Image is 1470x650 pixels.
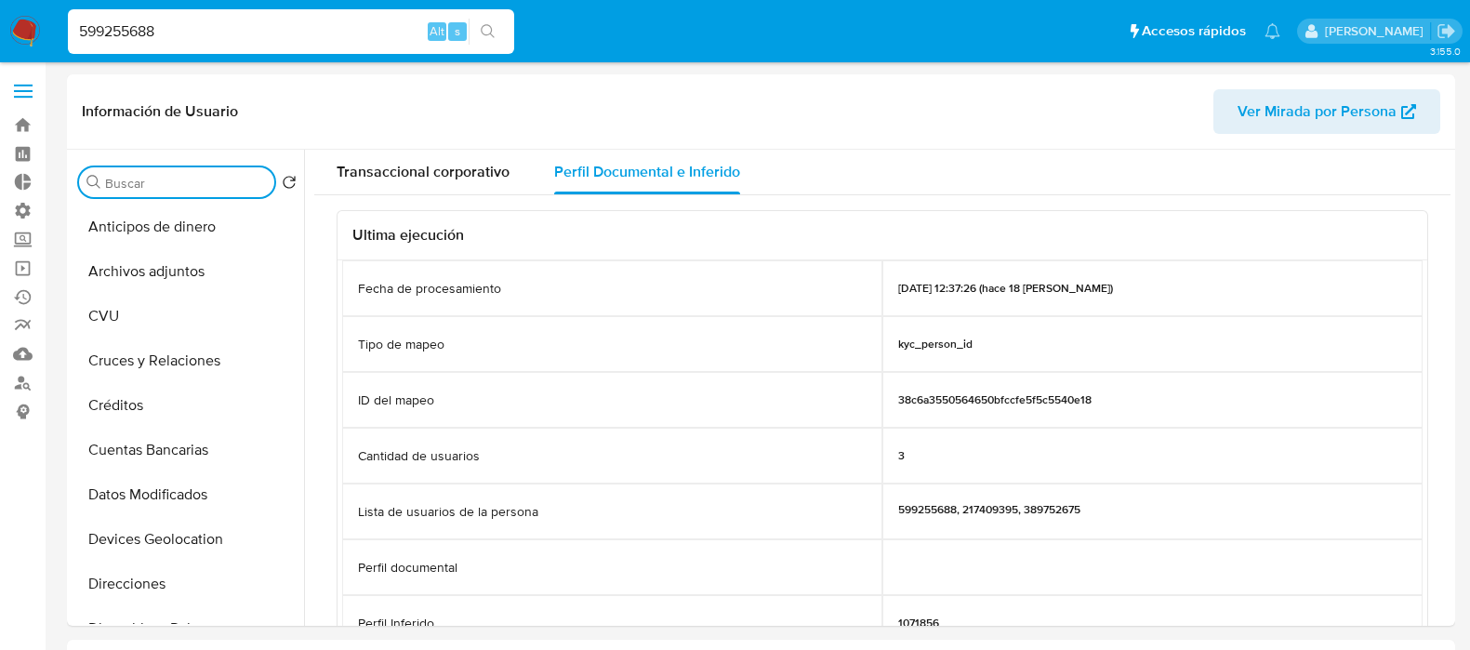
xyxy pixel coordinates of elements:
span: Alt [430,22,444,40]
button: Anticipos de dinero [72,205,304,249]
p: Tipo de mapeo [358,336,444,353]
button: CVU [72,294,304,338]
h1: Información de Usuario [82,102,238,121]
a: Notificaciones [1265,23,1280,39]
p: Fecha de procesamiento [358,280,501,298]
span: s [455,22,460,40]
h3: Ultima ejecución [352,226,1412,245]
span: Accesos rápidos [1142,21,1246,41]
p: Perfil Inferido [358,615,434,632]
button: Cruces y Relaciones [72,338,304,383]
button: Cuentas Bancarias [72,428,304,472]
span: Ver Mirada por Persona [1238,89,1397,134]
input: Buscar [105,175,267,192]
strong: 599255688, 217409395, 389752675 [898,501,1080,518]
p: [DATE] 12:37:26 (hace 18 [PERSON_NAME]) [898,281,1113,296]
p: yanina.loff@mercadolibre.com [1325,22,1430,40]
p: Cantidad de usuarios [358,447,480,465]
button: Volver al orden por defecto [282,175,297,195]
input: Buscar usuario o caso... [68,20,514,44]
button: Ver Mirada por Persona [1213,89,1440,134]
a: Salir [1437,21,1456,41]
button: Direcciones [72,562,304,606]
p: Perfil documental [358,559,457,577]
p: Lista de usuarios de la persona [358,503,538,521]
button: search-icon [469,19,507,45]
button: Créditos [72,383,304,428]
button: Devices Geolocation [72,517,304,562]
p: ID del mapeo [358,391,434,409]
p: kyc_person_id [898,337,973,352]
p: 3 [898,448,905,463]
span: Transaccional corporativo [337,161,510,182]
span: Perfil Documental e Inferido [554,161,740,182]
button: Archivos adjuntos [72,249,304,294]
button: Datos Modificados [72,472,304,517]
p: 38c6a3550564650bfccfe5f5c5540e18 [898,392,1092,407]
button: Buscar [86,175,101,190]
p: 1071856 [898,616,939,630]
